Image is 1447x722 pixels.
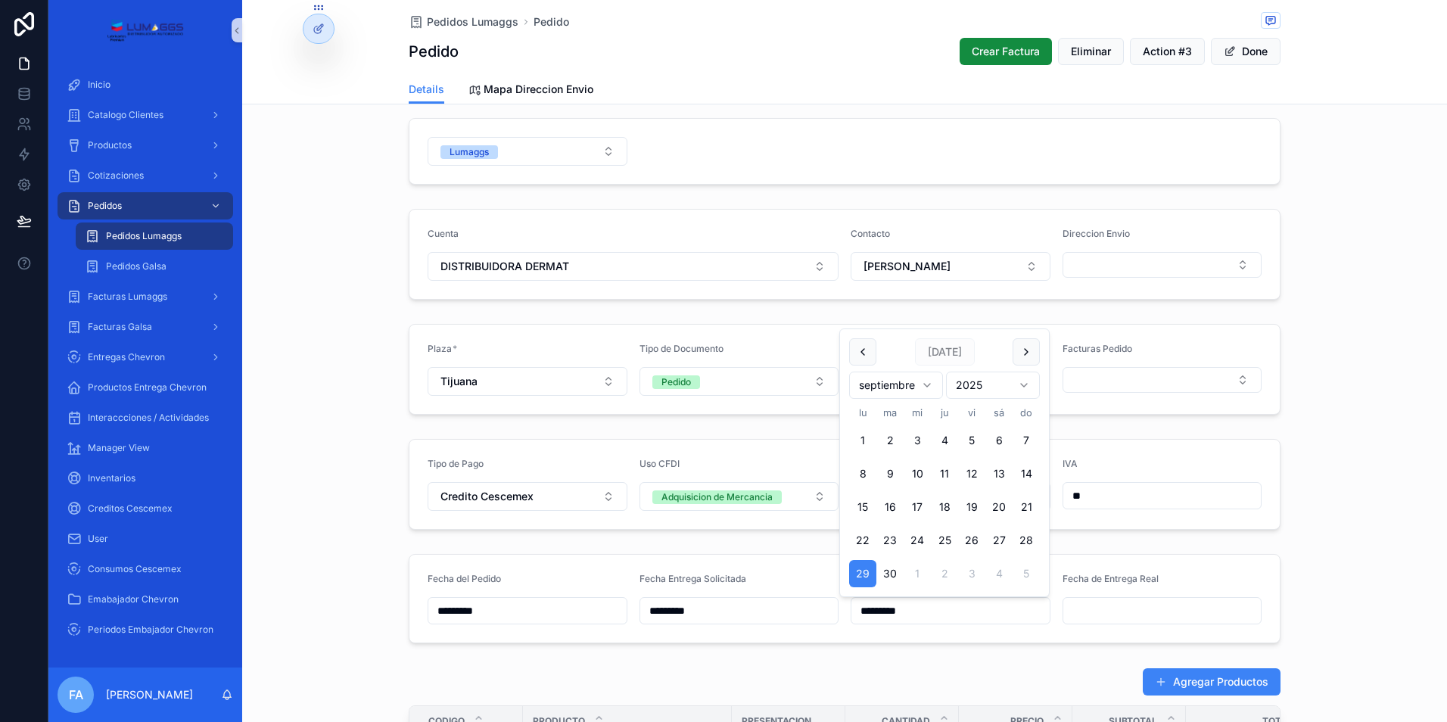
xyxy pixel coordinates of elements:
[88,624,213,636] span: Periodos Embajador Chevron
[106,260,166,272] span: Pedidos Galsa
[428,228,459,239] span: Cuenta
[88,533,108,545] span: User
[985,560,1013,587] button: sábado, 4 de octubre de 2025
[484,82,593,97] span: Mapa Direccion Envio
[409,41,459,62] h1: Pedido
[958,527,985,554] button: viernes, 26 de septiembre de 2025
[1063,343,1132,354] span: Facturas Pedido
[58,374,233,401] a: Productos Entrega Chevron
[851,252,1050,281] button: Select Button
[88,291,167,303] span: Facturas Lumaggs
[58,465,233,492] a: Inventarios
[1063,367,1262,393] button: Select Button
[1063,573,1159,584] span: Fecha de Entrega Real
[1063,252,1262,278] button: Select Button
[76,223,233,250] a: Pedidos Lumaggs
[409,76,444,104] a: Details
[88,200,122,212] span: Pedidos
[58,71,233,98] a: Inicio
[88,412,209,424] span: Interaccciones / Actividades
[1013,527,1040,554] button: domingo, 28 de septiembre de 2025
[985,527,1013,554] button: sábado, 27 de septiembre de 2025
[639,573,746,584] span: Fecha Entrega Solicitada
[48,61,242,663] div: scrollable content
[1071,44,1111,59] span: Eliminar
[409,82,444,97] span: Details
[58,616,233,643] a: Periodos Embajador Chevron
[69,686,83,704] span: FA
[931,527,958,554] button: jueves, 25 de septiembre de 2025
[661,375,691,389] div: Pedido
[88,381,207,394] span: Productos Entrega Chevron
[1013,427,1040,454] button: domingo, 7 de septiembre de 2025
[1013,560,1040,587] button: domingo, 5 de octubre de 2025
[106,687,193,702] p: [PERSON_NAME]
[985,427,1013,454] button: sábado, 6 de septiembre de 2025
[440,489,534,504] span: Credito Cescemex
[88,321,152,333] span: Facturas Galsa
[904,427,931,454] button: miércoles, 3 de septiembre de 2025
[58,525,233,552] a: User
[639,367,839,396] button: Select Button
[106,230,182,242] span: Pedidos Lumaggs
[904,493,931,521] button: miércoles, 17 de septiembre de 2025
[88,109,163,121] span: Catalogo Clientes
[931,493,958,521] button: jueves, 18 de septiembre de 2025
[58,556,233,583] a: Consumos Cescemex
[639,458,680,469] span: Uso CFDI
[958,560,985,587] button: viernes, 3 de octubre de 2025
[88,472,135,484] span: Inventarios
[849,493,876,521] button: lunes, 15 de septiembre de 2025
[849,560,876,587] button: Today, lunes, 29 de septiembre de 2025, selected
[88,503,173,515] span: Creditos Cescemex
[428,458,484,469] span: Tipo de Pago
[958,427,985,454] button: viernes, 5 de septiembre de 2025
[428,482,627,511] button: Select Button
[849,527,876,554] button: lunes, 22 de septiembre de 2025
[1063,458,1078,469] span: IVA
[58,101,233,129] a: Catalogo Clientes
[876,460,904,487] button: martes, 9 de septiembre de 2025
[958,493,985,521] button: viernes, 19 de septiembre de 2025
[931,427,958,454] button: jueves, 4 de septiembre de 2025
[904,405,931,421] th: miércoles
[931,405,958,421] th: jueves
[428,367,627,396] button: Select Button
[931,460,958,487] button: jueves, 11 de septiembre de 2025
[958,460,985,487] button: viernes, 12 de septiembre de 2025
[88,139,132,151] span: Productos
[904,527,931,554] button: miércoles, 24 de septiembre de 2025
[876,493,904,521] button: martes, 16 de septiembre de 2025
[876,427,904,454] button: martes, 2 de septiembre de 2025
[107,18,183,42] img: App logo
[1211,38,1281,65] button: Done
[58,586,233,613] a: Emabajador Chevron
[1063,228,1130,239] span: Direccion Envio
[849,405,876,421] th: lunes
[958,405,985,421] th: viernes
[972,44,1040,59] span: Crear Factura
[428,343,452,354] span: Plaza
[58,132,233,159] a: Productos
[58,283,233,310] a: Facturas Lumaggs
[985,405,1013,421] th: sábado
[864,259,951,274] span: [PERSON_NAME]
[534,14,569,30] span: Pedido
[1013,493,1040,521] button: domingo, 21 de septiembre de 2025
[428,573,501,584] span: Fecha del Pedido
[1013,460,1040,487] button: domingo, 14 de septiembre de 2025
[639,482,839,511] button: Select Button
[58,344,233,371] a: Entregas Chevron
[427,14,518,30] span: Pedidos Lumaggs
[88,170,144,182] span: Cotizaciones
[960,38,1052,65] button: Crear Factura
[1143,668,1281,696] a: Agregar Productos
[661,490,773,504] div: Adquisicion de Mercancia
[440,259,569,274] span: DISTRIBUIDORA DERMAT
[849,427,876,454] button: lunes, 1 de septiembre de 2025
[58,162,233,189] a: Cotizaciones
[1013,405,1040,421] th: domingo
[88,593,179,605] span: Emabajador Chevron
[88,563,182,575] span: Consumos Cescemex
[876,527,904,554] button: martes, 23 de septiembre de 2025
